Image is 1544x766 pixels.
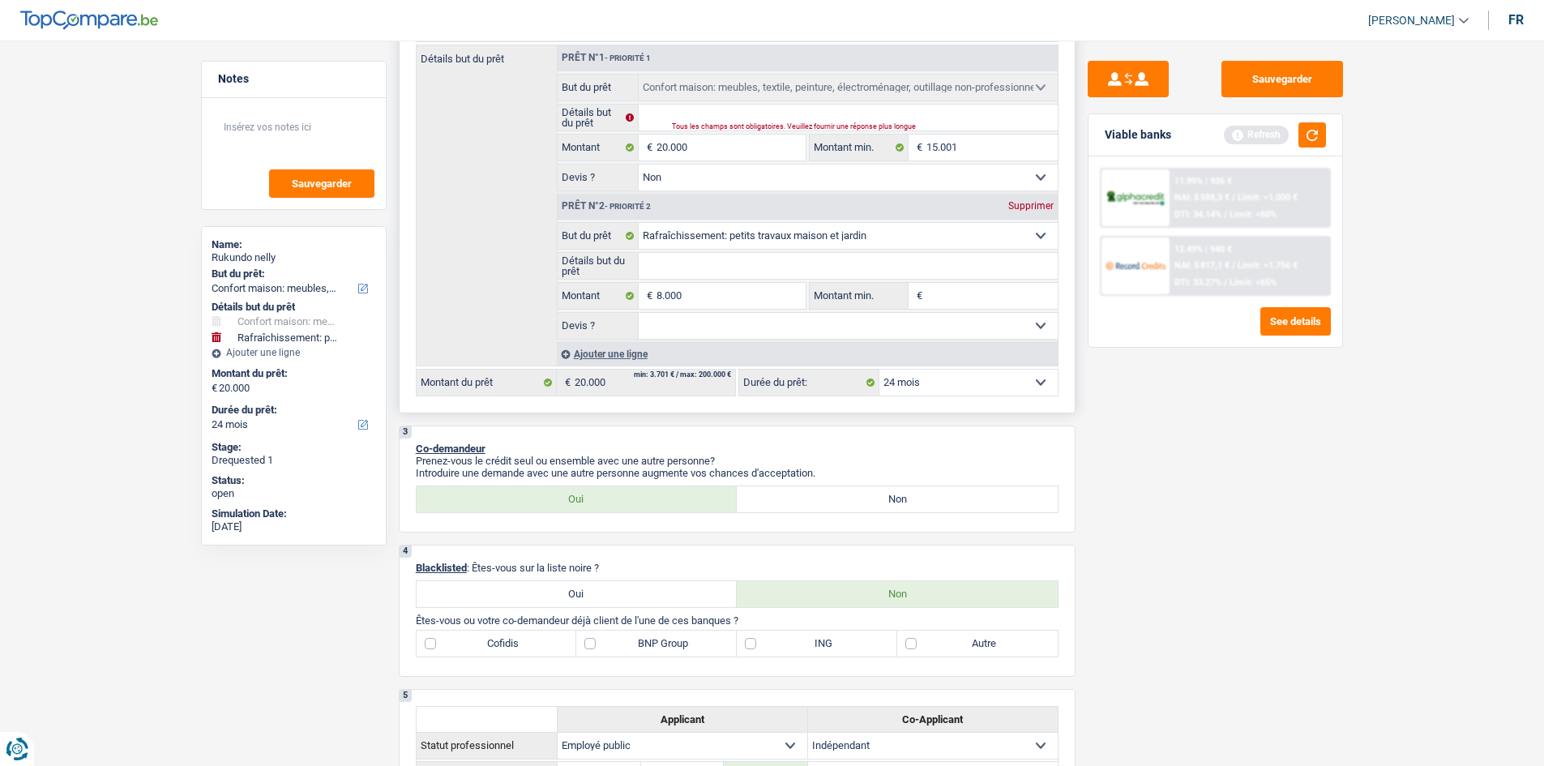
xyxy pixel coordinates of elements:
div: Rukundo nelly [212,251,376,264]
div: Prêt n°2 [558,201,655,212]
div: Ajouter une ligne [212,347,376,358]
span: Limit: >1.756 € [1238,260,1298,271]
img: Record Credits [1106,250,1165,280]
div: open [212,487,376,500]
label: Autre [897,631,1058,657]
p: Introduire une demande avec une autre personne augmente vos chances d'acceptation. [416,467,1059,479]
div: 5 [400,690,412,702]
th: Co-Applicant [807,706,1058,732]
div: Viable banks [1105,128,1171,142]
label: Oui [417,486,738,512]
span: Limit: <60% [1230,209,1277,220]
span: [PERSON_NAME] [1368,14,1455,28]
button: See details [1260,307,1331,336]
label: Détails but du prêt [417,45,557,64]
div: Supprimer [1004,201,1058,211]
img: TopCompare Logo [20,11,158,30]
span: / [1224,277,1227,288]
span: € [909,283,926,309]
th: Applicant [557,706,807,732]
span: / [1224,209,1227,220]
div: Détails but du prêt [212,301,376,314]
div: Prêt n°1 [558,53,655,63]
label: Montant [558,283,639,309]
div: 4 [400,546,412,558]
label: Durée du prêt: [739,370,879,396]
span: / [1232,192,1235,203]
div: Ajouter une ligne [557,342,1058,366]
span: Sauvegarder [292,178,352,189]
label: But du prêt: [212,267,373,280]
span: Limit: >1.000 € [1238,192,1298,203]
div: Simulation Date: [212,507,376,520]
div: Tous les champs sont obligatoires. Veuillez fournir une réponse plus longue [672,124,1018,131]
p: Prenez-vous le crédit seul ou ensemble avec une autre personne? [416,455,1059,467]
label: Détails but du prêt [558,253,639,279]
img: AlphaCredit [1106,189,1165,208]
div: Name: [212,238,376,251]
a: [PERSON_NAME] [1355,7,1469,34]
span: DTI: 33.27% [1174,277,1221,288]
span: € [639,135,657,160]
span: - Priorité 2 [605,202,651,211]
span: Co-demandeur [416,443,485,455]
button: Sauvegarder [1221,61,1343,97]
label: ING [737,631,897,657]
label: Non [737,486,1058,512]
div: Refresh [1224,126,1289,143]
span: € [909,135,926,160]
label: Durée du prêt: [212,404,373,417]
div: 11.99% | 936 € [1174,176,1232,186]
label: Devis ? [558,313,639,339]
label: Cofidis [417,631,577,657]
label: Montant [558,135,639,160]
span: € [212,382,217,395]
label: Montant min. [810,283,909,309]
div: Status: [212,474,376,487]
label: Détails but du prêt [558,105,639,131]
label: Oui [417,581,738,607]
div: Stage: [212,441,376,454]
span: DTI: 34.14% [1174,209,1221,220]
span: € [557,370,575,396]
button: Sauvegarder [269,169,374,198]
span: Blacklisted [416,562,467,574]
div: 12.49% | 940 € [1174,244,1232,255]
div: [DATE] [212,520,376,533]
th: Statut professionnel [416,732,557,759]
p: Êtes-vous ou votre co-demandeur déjà client de l'une de ces banques ? [416,614,1059,627]
div: Drequested 1 [212,454,376,467]
label: But du prêt [558,223,639,249]
label: Montant du prêt: [212,367,373,380]
label: BNP Group [576,631,737,657]
span: NAI: 5 817,1 € [1174,260,1230,271]
div: min: 3.701 € / max: 200.000 € [634,371,731,379]
span: NAI: 5 588,3 € [1174,192,1230,203]
label: Montant min. [810,135,909,160]
span: Limit: <65% [1230,277,1277,288]
span: € [639,283,657,309]
h5: Notes [218,72,370,86]
div: fr [1508,12,1524,28]
label: Montant du prêt [417,370,557,396]
label: Devis ? [558,165,639,190]
label: Non [737,581,1058,607]
label: But du prêt [558,75,639,101]
div: 3 [400,426,412,439]
span: / [1232,260,1235,271]
p: : Êtes-vous sur la liste noire ? [416,562,1059,574]
span: - Priorité 1 [605,53,651,62]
